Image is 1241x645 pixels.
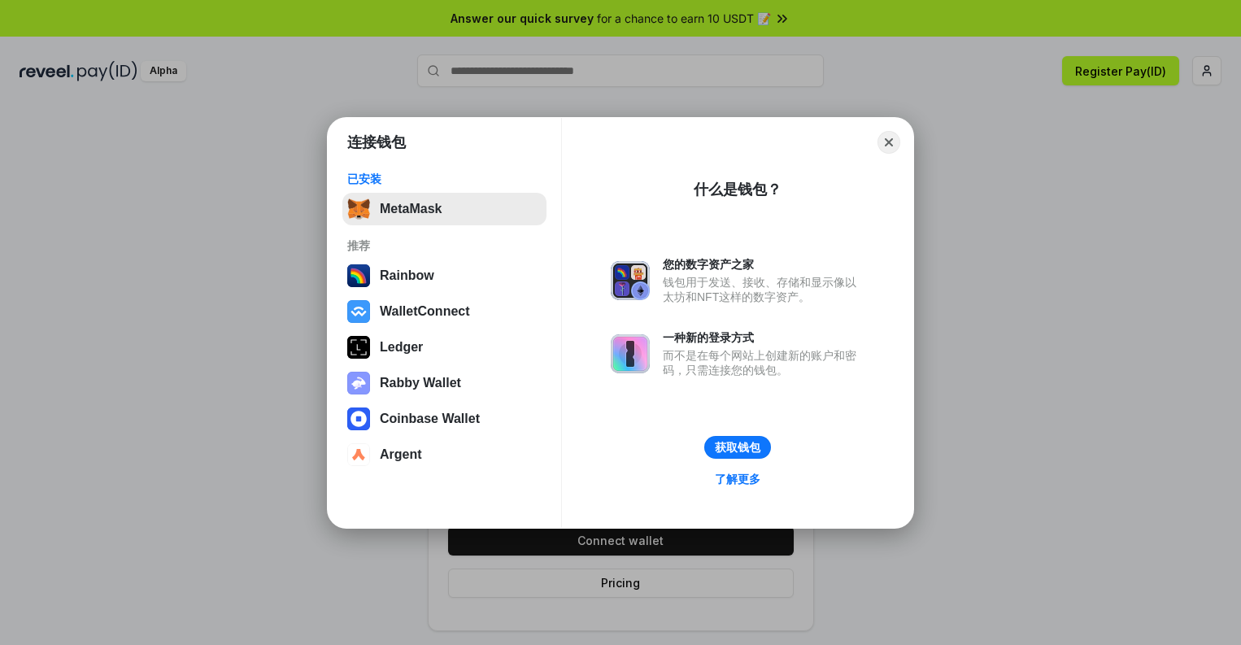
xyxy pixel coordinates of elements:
a: 了解更多 [705,468,770,490]
img: svg+xml,%3Csvg%20width%3D%2228%22%20height%3D%2228%22%20viewBox%3D%220%200%2028%2028%22%20fill%3D... [347,407,370,430]
img: svg+xml,%3Csvg%20width%3D%22120%22%20height%3D%22120%22%20viewBox%3D%220%200%20120%20120%22%20fil... [347,264,370,287]
button: Rabby Wallet [342,367,546,399]
button: Close [877,131,900,154]
div: 什么是钱包？ [694,180,782,199]
div: Coinbase Wallet [380,412,480,426]
img: svg+xml,%3Csvg%20xmlns%3D%22http%3A%2F%2Fwww.w3.org%2F2000%2Fsvg%22%20fill%3D%22none%22%20viewBox... [347,372,370,394]
div: 一种新的登录方式 [663,330,864,345]
div: 钱包用于发送、接收、存储和显示像以太坊和NFT这样的数字资产。 [663,275,864,304]
button: Ledger [342,331,546,364]
img: svg+xml,%3Csvg%20xmlns%3D%22http%3A%2F%2Fwww.w3.org%2F2000%2Fsvg%22%20fill%3D%22none%22%20viewBox... [611,334,650,373]
div: Rainbow [380,268,434,283]
div: 已安装 [347,172,542,186]
h1: 连接钱包 [347,133,406,152]
button: MetaMask [342,193,546,225]
div: Ledger [380,340,423,355]
div: 了解更多 [715,472,760,486]
button: Argent [342,438,546,471]
img: svg+xml,%3Csvg%20xmlns%3D%22http%3A%2F%2Fwww.w3.org%2F2000%2Fsvg%22%20width%3D%2228%22%20height%3... [347,336,370,359]
div: Argent [380,447,422,462]
div: 而不是在每个网站上创建新的账户和密码，只需连接您的钱包。 [663,348,864,377]
img: svg+xml,%3Csvg%20xmlns%3D%22http%3A%2F%2Fwww.w3.org%2F2000%2Fsvg%22%20fill%3D%22none%22%20viewBox... [611,261,650,300]
button: Rainbow [342,259,546,292]
img: svg+xml,%3Csvg%20fill%3D%22none%22%20height%3D%2233%22%20viewBox%3D%220%200%2035%2033%22%20width%... [347,198,370,220]
div: 推荐 [347,238,542,253]
div: Rabby Wallet [380,376,461,390]
div: 您的数字资产之家 [663,257,864,272]
img: svg+xml,%3Csvg%20width%3D%2228%22%20height%3D%2228%22%20viewBox%3D%220%200%2028%2028%22%20fill%3D... [347,443,370,466]
div: 获取钱包 [715,440,760,455]
button: Coinbase Wallet [342,403,546,435]
div: WalletConnect [380,304,470,319]
button: 获取钱包 [704,436,771,459]
div: MetaMask [380,202,442,216]
button: WalletConnect [342,295,546,328]
img: svg+xml,%3Csvg%20width%3D%2228%22%20height%3D%2228%22%20viewBox%3D%220%200%2028%2028%22%20fill%3D... [347,300,370,323]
